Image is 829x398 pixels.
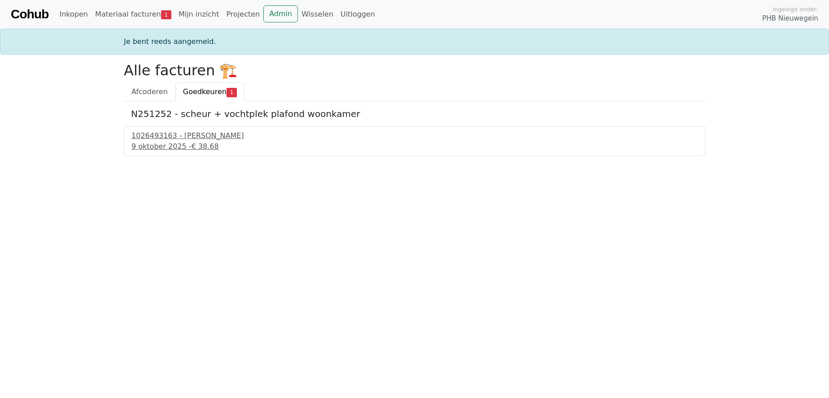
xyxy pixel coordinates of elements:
a: Inkopen [56,5,91,23]
div: 9 oktober 2025 - [131,141,698,152]
a: Goedkeuren1 [175,82,244,101]
div: 1026493163 - [PERSON_NAME] [131,130,698,141]
a: Admin [263,5,298,22]
a: Projecten [223,5,263,23]
a: Mijn inzicht [175,5,223,23]
span: € 38.68 [192,142,219,151]
span: 1 [227,88,237,97]
h2: Alle facturen 🏗️ [124,62,705,79]
a: 1026493163 - [PERSON_NAME]9 oktober 2025 -€ 38.68 [131,130,698,152]
span: Goedkeuren [183,87,227,96]
span: 1 [161,10,171,19]
h5: N251252 - scheur + vochtplek plafond woonkamer [131,108,698,119]
a: Wisselen [298,5,337,23]
span: Ingelogd onder: [772,5,818,13]
span: Afcoderen [131,87,168,96]
a: Materiaal facturen1 [92,5,175,23]
span: PHB Nieuwegein [762,13,818,24]
a: Afcoderen [124,82,175,101]
a: Uitloggen [337,5,379,23]
div: Je bent reeds aangemeld. [118,36,711,47]
a: Cohub [11,4,48,25]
